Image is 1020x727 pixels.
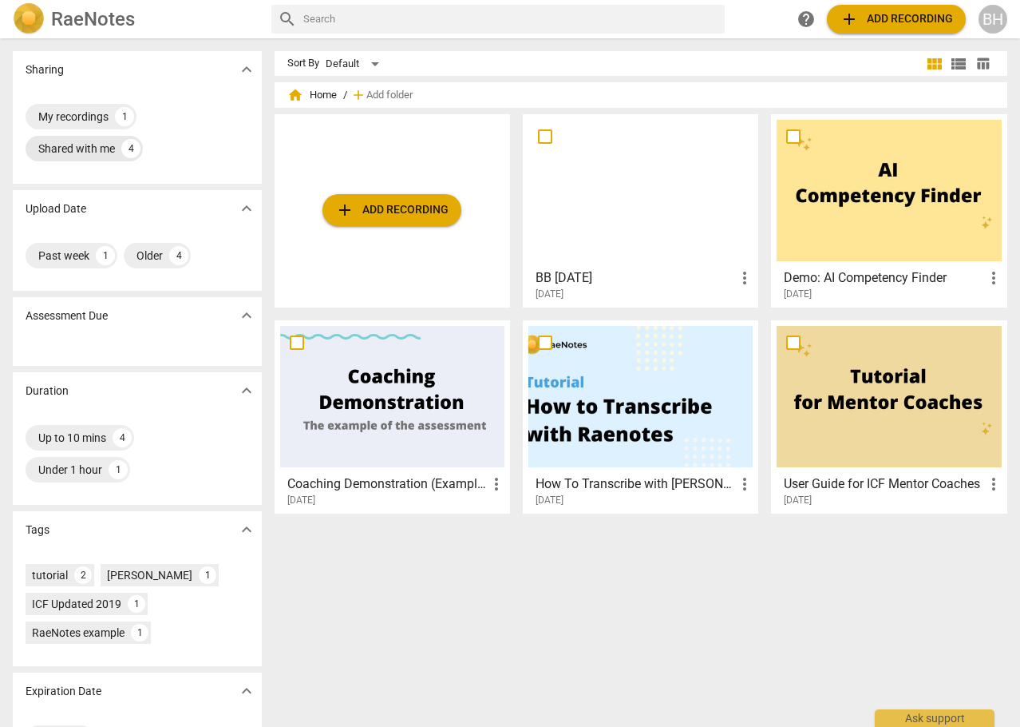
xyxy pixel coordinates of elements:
h3: Demo: AI Competency Finder [784,268,983,288]
input: Search [303,6,719,32]
div: Shared with me [38,141,115,157]
h3: BB 8/2/25 [536,268,735,288]
a: How To Transcribe with [PERSON_NAME][DATE] [528,326,753,507]
button: List view [947,52,971,76]
div: 4 [113,428,132,447]
span: expand_more [237,520,256,539]
button: Upload [322,194,461,226]
span: [DATE] [287,494,315,507]
span: search [278,10,297,29]
div: 2 [74,566,92,584]
button: Show more [235,58,259,81]
span: [DATE] [536,288,563,301]
h3: Coaching Demonstration (Example) [287,475,487,494]
div: 4 [169,246,188,265]
span: expand_more [237,199,256,218]
button: Table view [971,52,994,76]
span: / [343,89,347,101]
button: Upload [827,5,966,34]
a: BB [DATE][DATE] [528,120,753,300]
div: Older [136,248,163,264]
div: [PERSON_NAME] [107,567,192,583]
div: Under 1 hour [38,462,102,478]
span: [DATE] [784,494,812,507]
span: more_vert [487,475,506,494]
span: home [287,87,303,103]
p: Upload Date [26,201,86,217]
p: Expiration Date [26,683,101,700]
img: Logo [13,3,45,35]
span: more_vert [984,475,1003,494]
div: Up to 10 mins [38,430,106,446]
button: Show more [235,379,259,403]
span: more_vert [735,268,754,288]
p: Sharing [26,62,64,78]
div: 1 [131,624,148,642]
a: User Guide for ICF Mentor Coaches[DATE] [777,326,1001,507]
button: Tile view [923,52,947,76]
span: add [350,87,366,103]
span: Add folder [366,89,413,101]
p: Tags [26,522,49,538]
div: Sort By [287,58,319,70]
span: add [840,10,859,29]
p: Assessment Due [26,308,108,324]
span: Add recording [840,10,953,29]
div: 1 [199,566,216,584]
a: LogoRaeNotes [13,3,259,35]
h3: User Guide for ICF Mentor Coaches [784,475,983,494]
div: 1 [109,460,128,479]
div: Past week [38,248,89,264]
span: expand_more [237,381,256,400]
span: expand_more [237,306,256,325]
span: Home [287,87,337,103]
div: 1 [128,595,145,613]
span: help [797,10,816,29]
div: RaeNotes example [32,625,125,641]
span: more_vert [984,268,1003,288]
button: Show more [235,679,259,703]
div: ICF Updated 2019 [32,596,121,612]
span: view_module [925,54,944,73]
h3: How To Transcribe with RaeNotes [536,475,735,494]
div: 4 [121,139,140,158]
button: Show more [235,518,259,542]
span: [DATE] [784,288,812,301]
span: view_list [949,54,968,73]
div: My recordings [38,109,109,125]
button: Show more [235,304,259,328]
a: Demo: AI Competency Finder[DATE] [777,120,1001,300]
div: tutorial [32,567,68,583]
a: Help [792,5,820,34]
button: Show more [235,197,259,220]
div: 1 [96,246,115,265]
span: expand_more [237,60,256,79]
span: add [335,201,354,220]
div: 1 [115,107,134,126]
span: expand_more [237,681,256,701]
p: Duration [26,383,69,399]
div: Ask support [875,709,994,727]
a: Coaching Demonstration (Example)[DATE] [280,326,504,507]
button: BH [978,5,1007,34]
h2: RaeNotes [51,8,135,30]
span: more_vert [735,475,754,494]
span: Add recording [335,201,449,220]
div: Default [326,51,385,77]
span: table_chart [975,56,990,71]
span: [DATE] [536,494,563,507]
